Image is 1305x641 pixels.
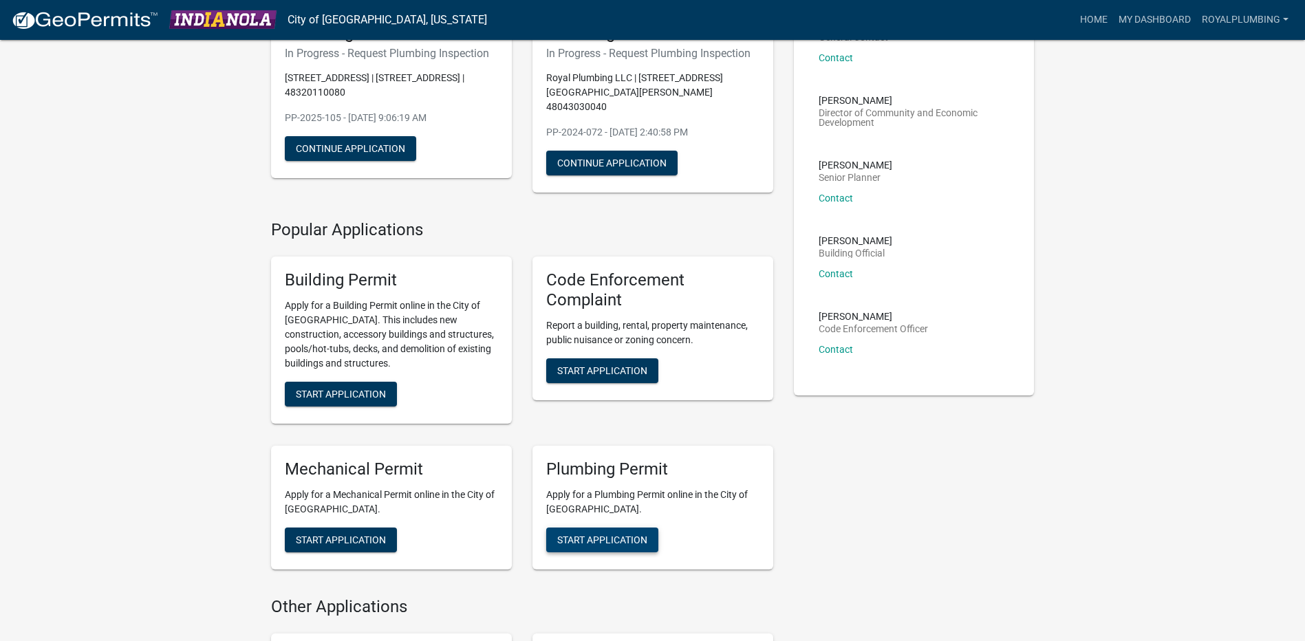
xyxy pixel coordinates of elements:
[819,248,892,258] p: Building Official
[169,10,277,29] img: City of Indianola, Iowa
[285,71,498,100] p: [STREET_ADDRESS] | [STREET_ADDRESS] | 48320110080
[296,389,386,400] span: Start Application
[288,8,487,32] a: City of [GEOGRAPHIC_DATA], [US_STATE]
[546,125,759,140] p: PP-2024-072 - [DATE] 2:40:58 PM
[546,71,759,114] p: Royal Plumbing LLC | [STREET_ADDRESS][GEOGRAPHIC_DATA][PERSON_NAME] 48043030040
[819,236,892,246] p: [PERSON_NAME]
[1075,7,1113,33] a: Home
[819,324,928,334] p: Code Enforcement Officer
[819,268,853,279] a: Contact
[819,96,1010,105] p: [PERSON_NAME]
[557,534,647,545] span: Start Application
[819,344,853,355] a: Contact
[285,528,397,552] button: Start Application
[546,488,759,517] p: Apply for a Plumbing Permit online in the City of [GEOGRAPHIC_DATA].
[546,528,658,552] button: Start Application
[546,151,678,175] button: Continue Application
[546,270,759,310] h5: Code Enforcement Complaint
[285,488,498,517] p: Apply for a Mechanical Permit online in the City of [GEOGRAPHIC_DATA].
[546,459,759,479] h5: Plumbing Permit
[819,160,892,170] p: [PERSON_NAME]
[819,108,1010,127] p: Director of Community and Economic Development
[546,318,759,347] p: Report a building, rental, property maintenance, public nuisance or zoning concern.
[819,52,853,63] a: Contact
[819,312,928,321] p: [PERSON_NAME]
[1113,7,1196,33] a: My Dashboard
[285,47,498,60] h6: In Progress - Request Plumbing Inspection
[285,382,397,406] button: Start Application
[546,47,759,60] h6: In Progress - Request Plumbing Inspection
[819,173,892,182] p: Senior Planner
[1196,7,1294,33] a: royalplumbing
[271,220,773,240] h4: Popular Applications
[285,136,416,161] button: Continue Application
[285,111,498,125] p: PP-2025-105 - [DATE] 9:06:19 AM
[285,298,498,371] p: Apply for a Building Permit online in the City of [GEOGRAPHIC_DATA]. This includes new constructi...
[819,193,853,204] a: Contact
[271,597,773,617] h4: Other Applications
[285,270,498,290] h5: Building Permit
[546,358,658,383] button: Start Application
[557,365,647,376] span: Start Application
[296,534,386,545] span: Start Application
[285,459,498,479] h5: Mechanical Permit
